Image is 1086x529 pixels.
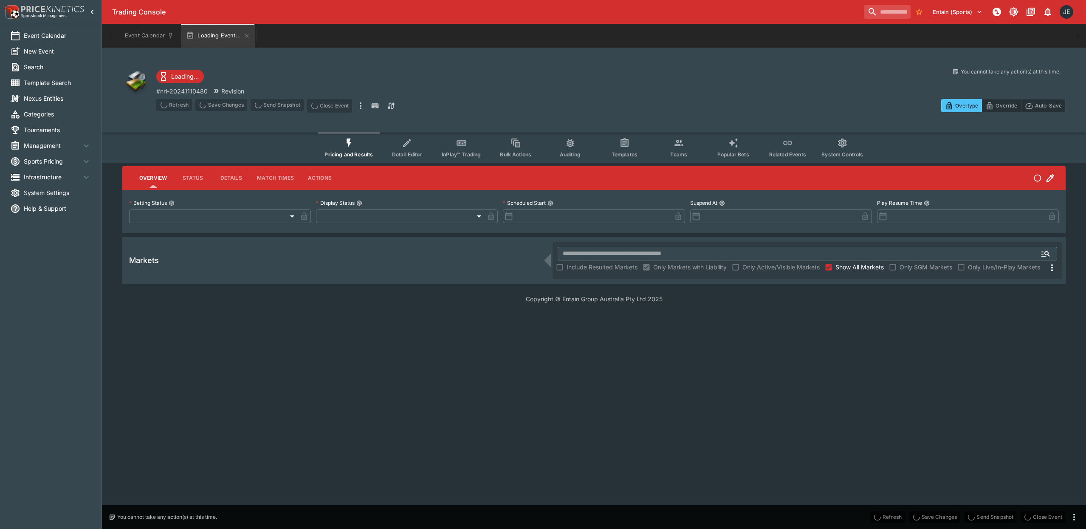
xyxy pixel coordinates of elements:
[567,263,637,272] span: Include Resulted Markets
[21,6,84,12] img: PriceKinetics
[24,141,81,150] span: Management
[221,87,244,96] p: Revision
[769,151,806,158] span: Related Events
[742,263,820,272] span: Only Active/Visible Markets
[324,151,373,158] span: Pricing and Results
[24,157,81,166] span: Sports Pricing
[122,68,150,95] img: other.png
[181,24,255,48] button: Loading Event...
[989,4,1004,20] button: NOT Connected to PK
[670,151,687,158] span: Teams
[356,200,362,206] button: Display Status
[174,168,212,188] button: Status
[982,99,1021,112] button: Override
[301,168,339,188] button: Actions
[112,8,860,17] div: Trading Console
[653,263,727,272] span: Only Markets with Liability
[355,99,366,113] button: more
[318,133,870,163] div: Event type filters
[503,199,546,207] p: Scheduled Start
[24,204,91,213] span: Help & Support
[250,168,301,188] button: Match Times
[316,199,355,207] p: Display Status
[1069,512,1079,522] button: more
[24,78,91,87] span: Template Search
[1057,3,1076,21] button: James Edlin
[1021,99,1066,112] button: Auto-Save
[117,513,217,521] p: You cannot take any action(s) at this time.
[924,200,930,206] button: Play Resume Time
[835,263,884,272] span: Show All Markets
[560,151,581,158] span: Auditing
[24,110,91,119] span: Categories
[1038,246,1053,261] button: Open
[968,263,1040,272] span: Only Live/In-Play Markets
[1006,4,1021,20] button: Toggle light/dark mode
[1060,5,1073,19] div: James Edlin
[500,151,531,158] span: Bulk Actions
[171,72,199,81] p: Loading...
[877,199,922,207] p: Play Resume Time
[821,151,863,158] span: System Controls
[24,62,91,71] span: Search
[1023,4,1038,20] button: Documentation
[900,263,952,272] span: Only SGM Markets
[941,99,982,112] button: Overtype
[133,168,174,188] button: Overview
[941,99,1066,112] div: Start From
[24,173,81,181] span: Infrastructure
[212,168,250,188] button: Details
[24,47,91,56] span: New Event
[719,200,725,206] button: Suspend At
[690,199,717,207] p: Suspend At
[912,5,926,19] button: No Bookmarks
[169,200,175,206] button: Betting Status
[961,68,1061,76] p: You cannot take any action(s) at this time.
[24,125,91,134] span: Tournaments
[129,255,159,265] h5: Markets
[928,5,987,19] button: Select Tenant
[3,3,20,20] img: PriceKinetics Logo
[129,199,167,207] p: Betting Status
[21,14,67,18] img: Sportsbook Management
[1035,101,1062,110] p: Auto-Save
[442,151,481,158] span: InPlay™ Trading
[955,101,978,110] p: Overtype
[1040,4,1055,20] button: Notifications
[24,188,91,197] span: System Settings
[102,294,1086,303] p: Copyright © Entain Group Australia Pty Ltd 2025
[24,31,91,40] span: Event Calendar
[996,101,1017,110] p: Override
[864,5,911,19] input: search
[156,87,208,96] p: Copy To Clipboard
[24,94,91,103] span: Nexus Entities
[612,151,637,158] span: Templates
[547,200,553,206] button: Scheduled Start
[392,151,422,158] span: Detail Editor
[120,24,179,48] button: Event Calendar
[1047,263,1057,273] svg: More
[717,151,749,158] span: Popular Bets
